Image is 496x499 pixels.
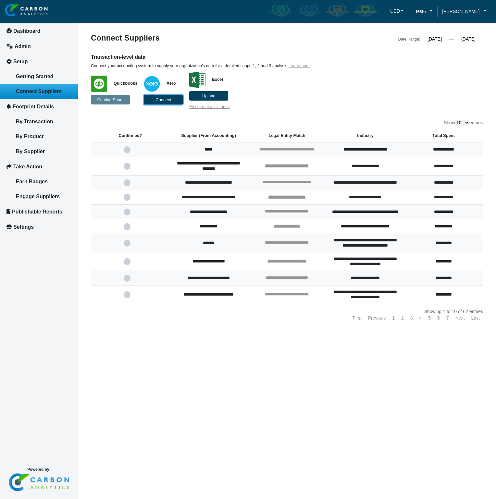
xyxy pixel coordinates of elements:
a: First [353,315,361,321]
span: Setup [13,59,28,64]
div: Carbon Efficient [295,2,322,21]
div: Showing 1 to 10 of 62 entries [91,309,483,314]
th: Confirmed?: activate to sort column ascending [91,129,169,142]
div: Carbon Offsetter [324,2,351,21]
span: By Supplier [16,149,45,154]
span: Publishable Reports [12,209,62,214]
a: 4 [419,315,422,321]
span: Earn Badges [16,179,48,184]
div: Connect Suppliers [86,34,287,43]
span: Take Action [13,164,42,169]
input: Enter your last name [8,60,118,74]
div: Leave a message [43,36,119,45]
span: Connect [155,97,171,102]
em: Submit [95,200,118,209]
span: Engage Suppliers [16,194,60,199]
span: [PERSON_NAME] [442,8,479,15]
a: 1 [392,315,395,321]
img: w+ypx6NYbfBygAAAABJRU5ErkJggg== [144,76,160,92]
span: test6 [416,8,426,15]
button: USD [388,6,406,16]
button: Connect [144,95,183,104]
span: Footprint Details [13,104,54,109]
a: test6 [411,8,437,15]
div: Minimize live chat window [106,3,122,19]
img: carbon-advocate-enabled.png [353,4,378,20]
a: File format assistance [189,104,229,109]
a: 3 [410,315,413,321]
select: Showentries [455,120,469,126]
a: 2 [401,315,404,321]
a: [PERSON_NAME] [437,8,491,15]
a: Previous [368,315,386,321]
span: Getting Started [16,74,54,79]
input: Enter your email address [8,79,118,93]
p: Connect your accounting system to supply your organization’s data for a detailed scope 1, 2 and 3... [91,63,383,68]
span: By Product [16,134,43,139]
button: Coming Soon! [91,95,130,104]
img: 9mSQ+YDTTxMAAAAJXRFWHRkYXRlOmNyZWF0ZQAyMDE3LTA4LTEwVDA1OjA3OjUzKzAwOjAwF1wL2gAAACV0RVh0ZGF0ZTptb2... [189,72,205,88]
span: Xero [160,81,176,86]
img: WZJNYSWUN5fh9hL01R0Rp8YZzPYKS0leX8T4ABAHXgMHCTL9OxAAAAAElFTkSuQmCC [91,76,107,92]
label: Show entries [444,120,483,126]
a: USDUSD [383,6,411,18]
a: 5 [428,315,431,321]
th: Legal Entity Match: activate to sort column ascending [248,129,326,142]
a: 6 [437,315,440,321]
a: 7 [446,315,449,321]
span: Excel [205,77,223,82]
h6: Transaction-level data [91,54,383,61]
th: Supplier (From Accounting): activate to sort column ascending [169,129,248,142]
a: Learn more [289,63,310,68]
img: carbon-efficient-enabled.png [297,4,321,20]
div: Date Range: [398,35,420,43]
a: Last [471,315,480,321]
span: By Transaction [16,119,53,124]
th: Industry: activate to sort column ascending [326,129,404,142]
div: Carbon Aware [267,2,294,21]
div: Carbon Advocate [352,2,379,21]
span: Dashboard [13,28,41,34]
span: Connect Suppliers [16,89,62,94]
div: Navigation go back [7,36,17,45]
img: carbon-offsetter-enabled.png [325,4,349,20]
span: Settings [13,224,34,230]
span: Upload [202,93,216,98]
img: carbon-aware-enabled.png [268,4,293,20]
span: Quickbooks [107,81,137,86]
a: Next [455,315,465,321]
span: — [449,36,454,42]
th: Total Spent: activate to sort column ascending [404,129,483,142]
img: insight-logo-2.png [5,4,48,17]
span: Coming Soon! [97,97,123,102]
span: Admin [15,43,31,49]
textarea: Type your message and click 'Submit' [8,98,118,194]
